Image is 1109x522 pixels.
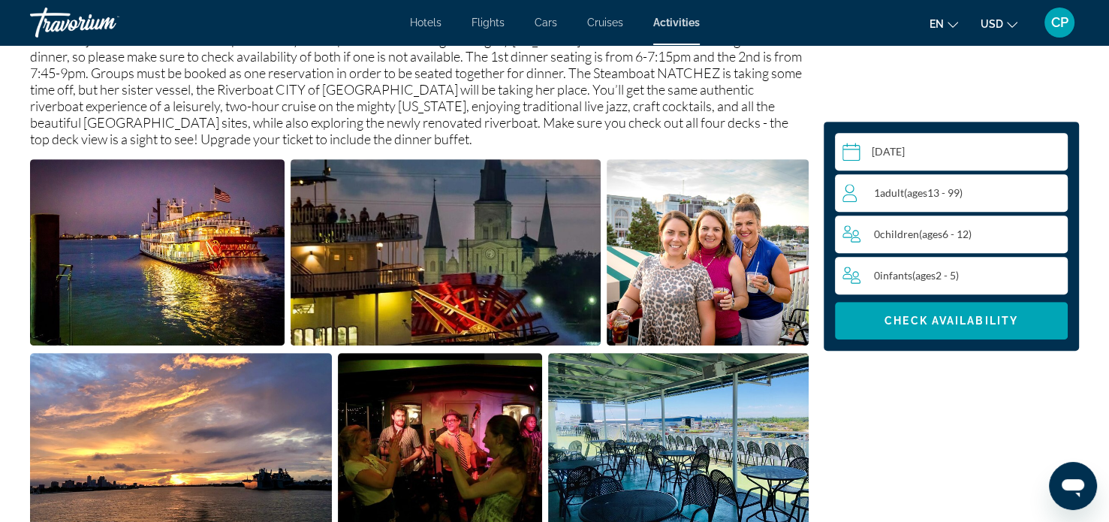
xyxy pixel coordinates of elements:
[30,158,285,346] button: Open full-screen image slider
[912,269,959,282] span: ( 2 - 5)
[919,228,972,240] span: ( 6 - 12)
[922,228,942,240] span: ages
[835,174,1068,294] button: Travelers: 1 adult, 0 children
[1040,7,1079,38] button: User Menu
[880,269,912,282] span: Infants
[930,18,944,30] span: en
[915,269,936,282] span: ages
[587,17,623,29] a: Cruises
[884,315,1018,327] span: Check Availability
[981,18,1003,30] span: USD
[1051,15,1068,30] span: CP
[1049,462,1097,510] iframe: Button to launch messaging window
[880,228,919,240] span: Children
[653,17,700,29] a: Activities
[291,158,601,346] button: Open full-screen image slider
[607,158,809,346] button: Open full-screen image slider
[874,228,972,240] span: 0
[930,13,958,35] button: Change language
[904,186,963,199] span: ( 13 - 99)
[981,13,1017,35] button: Change currency
[907,186,927,199] span: ages
[535,17,557,29] a: Cars
[880,186,904,199] span: Adult
[472,17,505,29] a: Flights
[30,15,809,147] p: Savor the beauty and romance of the [GEOGRAPHIC_DATA] skyline aboard the Dinner Jazz Cruise. Enjo...
[874,186,963,199] span: 1
[410,17,441,29] a: Hotels
[30,3,180,42] a: Travorium
[835,302,1068,339] button: Check Availability
[874,269,959,282] span: 0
